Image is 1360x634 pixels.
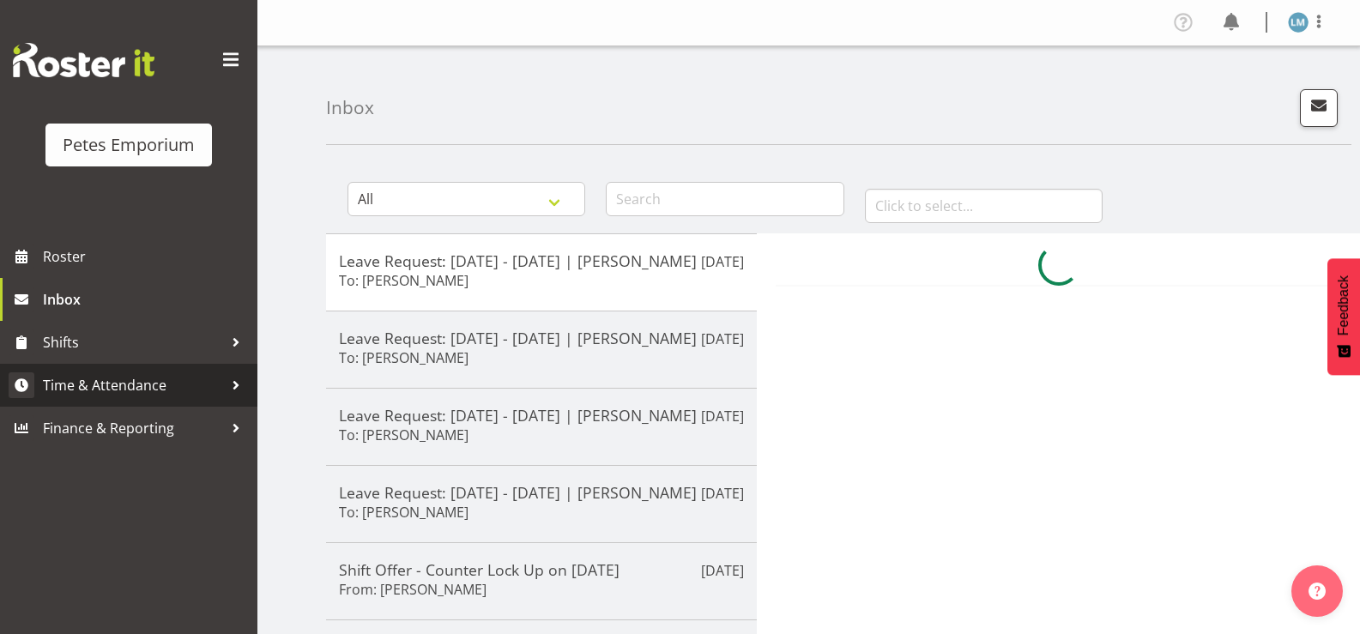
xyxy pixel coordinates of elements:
p: [DATE] [701,251,744,272]
p: [DATE] [701,483,744,504]
p: [DATE] [701,329,744,349]
h5: Leave Request: [DATE] - [DATE] | [PERSON_NAME] [339,251,744,270]
p: [DATE] [701,406,744,426]
input: Click to select... [865,189,1103,223]
button: Feedback - Show survey [1327,258,1360,375]
h5: Leave Request: [DATE] - [DATE] | [PERSON_NAME] [339,406,744,425]
span: Inbox [43,287,249,312]
h6: To: [PERSON_NAME] [339,426,468,444]
h5: Leave Request: [DATE] - [DATE] | [PERSON_NAME] [339,329,744,347]
h6: From: [PERSON_NAME] [339,581,487,598]
h5: Leave Request: [DATE] - [DATE] | [PERSON_NAME] [339,483,744,502]
h6: To: [PERSON_NAME] [339,272,468,289]
img: lianne-morete5410.jpg [1288,12,1309,33]
div: Petes Emporium [63,132,195,158]
span: Roster [43,244,249,269]
img: Rosterit website logo [13,43,154,77]
input: Search [606,182,843,216]
h4: Inbox [326,98,374,118]
h6: To: [PERSON_NAME] [339,349,468,366]
h5: Shift Offer - Counter Lock Up on [DATE] [339,560,744,579]
img: help-xxl-2.png [1309,583,1326,600]
span: Shifts [43,329,223,355]
h6: To: [PERSON_NAME] [339,504,468,521]
span: Feedback [1336,275,1351,335]
span: Time & Attendance [43,372,223,398]
span: Finance & Reporting [43,415,223,441]
p: [DATE] [701,560,744,581]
